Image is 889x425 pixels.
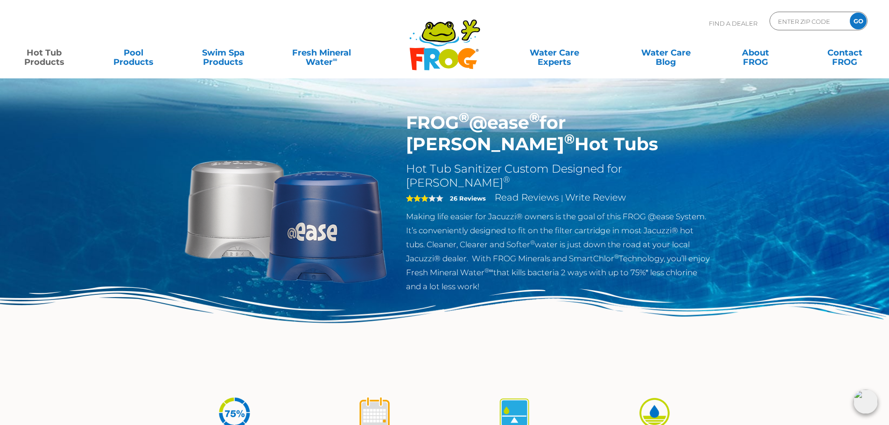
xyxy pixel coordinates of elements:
a: Fresh MineralWater∞ [278,43,365,62]
strong: 26 Reviews [450,195,486,202]
p: Find A Dealer [709,12,757,35]
sup: ® [614,253,619,260]
sup: ® [459,109,469,125]
sup: ® [530,239,535,246]
h2: Hot Tub Sanitizer Custom Designed for [PERSON_NAME] [406,162,711,190]
a: Write Review [565,192,626,203]
p: Making life easier for Jacuzzi® owners is the goal of this FROG @ease System. It’s conveniently d... [406,209,711,293]
span: | [561,194,563,202]
a: Hot TubProducts [9,43,79,62]
img: openIcon [854,390,878,414]
input: GO [850,13,867,29]
sup: ∞ [333,56,337,63]
sup: ®∞ [484,267,493,274]
sup: ® [529,109,539,125]
a: PoolProducts [99,43,168,62]
input: Zip Code Form [777,14,840,28]
h1: FROG @ease for [PERSON_NAME] Hot Tubs [406,112,711,155]
a: Water CareBlog [631,43,700,62]
sup: ® [503,174,510,185]
a: Water CareExperts [498,43,611,62]
sup: ® [564,131,574,147]
img: Sundance-cartridges-2.png [179,112,392,326]
a: Read Reviews [495,192,559,203]
a: Swim SpaProducts [189,43,258,62]
span: 3 [406,195,428,202]
a: ContactFROG [810,43,880,62]
a: AboutFROG [721,43,790,62]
